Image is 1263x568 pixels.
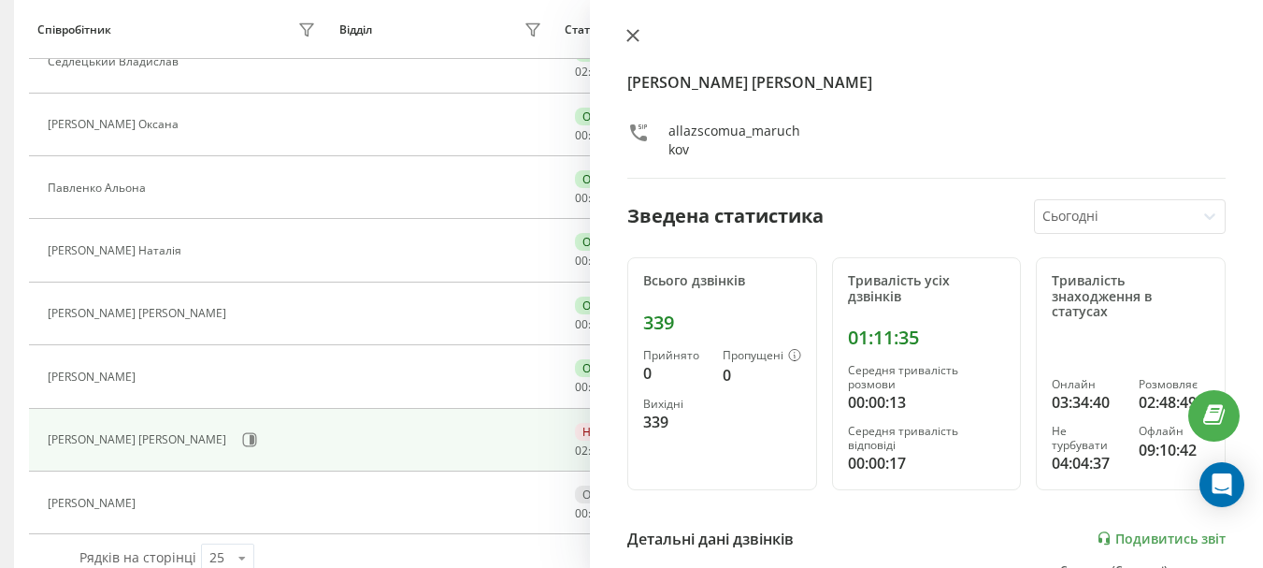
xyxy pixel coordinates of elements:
[627,528,794,550] div: Детальні дані дзвінків
[575,255,620,268] div: : :
[575,359,634,377] div: Онлайн
[575,233,634,251] div: Онлайн
[1052,452,1123,474] div: 04:04:37
[48,55,183,68] div: Седлецький Владислав
[1052,378,1123,391] div: Онлайн
[848,452,1006,474] div: 00:00:17
[575,190,588,206] span: 00
[848,425,1006,452] div: Середня тривалість відповіді
[575,108,634,125] div: Онлайн
[575,443,588,459] span: 02
[575,192,620,205] div: : :
[1052,273,1210,320] div: Тривалість знаходження в статусах
[848,391,1006,414] div: 00:00:13
[627,202,824,230] div: Зведена статистика
[723,364,801,386] div: 0
[848,364,1006,391] div: Середня тривалість розмови
[848,273,1006,305] div: Тривалість усіх дзвінків
[565,23,601,36] div: Статус
[575,423,664,441] div: Не турбувати
[48,307,231,320] div: [PERSON_NAME] [PERSON_NAME]
[668,122,802,159] div: allazscomua_maruchkov
[339,23,372,36] div: Відділ
[643,349,708,362] div: Прийнято
[627,71,1226,94] h4: [PERSON_NAME] [PERSON_NAME]
[37,23,111,36] div: Співробітник
[48,433,231,446] div: [PERSON_NAME] [PERSON_NAME]
[643,273,801,289] div: Всього дзвінків
[48,244,186,257] div: [PERSON_NAME] Наталія
[575,170,634,188] div: Онлайн
[1052,425,1123,452] div: Не турбувати
[575,486,635,503] div: Офлайн
[1052,391,1123,414] div: 03:34:40
[48,118,183,131] div: [PERSON_NAME] Оксана
[848,327,1006,349] div: 01:11:35
[79,548,196,566] span: Рядків на сторінці
[643,411,708,433] div: 339
[575,505,588,521] span: 00
[1097,531,1226,546] a: Подивитись звіт
[575,127,588,143] span: 00
[575,379,588,395] span: 00
[643,362,708,385] div: 0
[575,316,588,332] span: 00
[575,318,620,331] div: : :
[575,129,620,142] div: : :
[209,548,224,567] div: 25
[575,64,588,80] span: 02
[48,497,140,510] div: [PERSON_NAME]
[48,182,151,195] div: Павленко Альона
[643,398,708,411] div: Вихідні
[575,507,620,520] div: : :
[1139,378,1210,391] div: Розмовляє
[575,381,620,394] div: : :
[1139,425,1210,438] div: Офлайн
[1139,439,1210,461] div: 09:10:42
[575,66,620,79] div: : :
[723,349,801,364] div: Пропущені
[575,297,634,314] div: Онлайн
[575,253,588,269] span: 00
[1199,462,1244,507] div: Open Intercom Messenger
[1139,391,1210,414] div: 02:48:49
[48,371,140,384] div: [PERSON_NAME]
[575,444,620,458] div: : :
[643,312,801,334] div: 339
